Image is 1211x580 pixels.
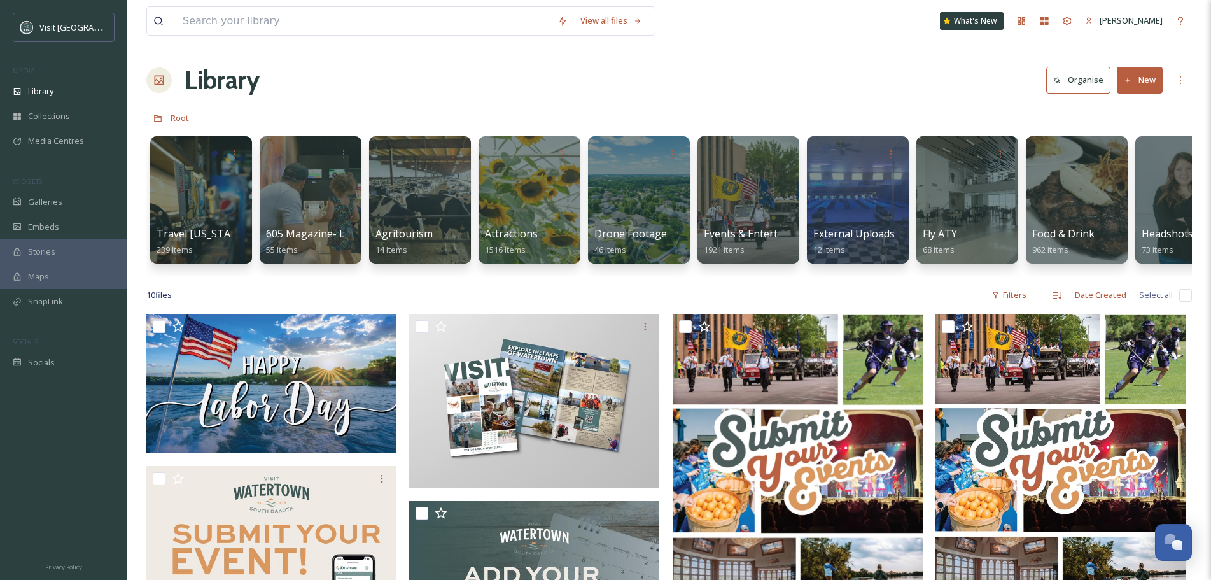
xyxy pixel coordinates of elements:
[176,7,551,35] input: Search your library
[28,135,84,147] span: Media Centres
[1068,283,1133,308] div: Date Created
[704,228,817,255] a: Events & Entertainment1921 items
[1100,15,1163,26] span: [PERSON_NAME]
[704,227,817,241] span: Events & Entertainment
[20,21,33,34] img: watertown-convention-and-visitors-bureau.jpg
[146,314,396,453] img: 495226322_1272228321579332_3330767948252490760_n.jpg
[13,176,42,186] span: WIDGETS
[266,244,298,255] span: 55 items
[1032,227,1095,241] span: Food & Drink
[28,85,53,97] span: Library
[1046,67,1110,93] button: Organise
[171,112,189,124] span: Root
[485,244,526,255] span: 1516 items
[28,271,49,283] span: Maps
[1046,67,1117,93] a: Organise
[923,244,955,255] span: 68 items
[157,244,193,255] span: 239 items
[157,227,283,241] span: Travel [US_STATE] [DATE]
[813,228,895,255] a: External Uploads12 items
[923,228,957,255] a: Fly ATY68 items
[594,244,626,255] span: 46 items
[375,244,407,255] span: 14 items
[28,221,59,233] span: Embeds
[594,228,667,255] a: Drone Footage46 items
[45,563,82,571] span: Privacy Policy
[45,558,82,574] a: Privacy Policy
[923,227,957,241] span: Fly ATY
[985,283,1033,308] div: Filters
[185,61,260,99] a: Library
[266,227,380,241] span: 605 Magazine- Legends
[1117,67,1163,93] button: New
[171,110,189,125] a: Root
[1032,228,1095,255] a: Food & Drink962 items
[1155,524,1192,561] button: Open Chat
[375,227,433,241] span: Agritourism
[28,196,62,208] span: Galleries
[409,314,659,488] img: Visitor Guide for facebook.jpg
[1032,244,1068,255] span: 962 items
[28,246,55,258] span: Stories
[574,8,648,33] a: View all files
[594,227,667,241] span: Drone Footage
[28,357,55,369] span: Socials
[485,227,538,241] span: Attractions
[813,227,895,241] span: External Uploads
[375,228,433,255] a: Agritourism14 items
[28,110,70,122] span: Collections
[28,295,63,308] span: SnapLink
[1139,289,1173,301] span: Select all
[940,12,1004,30] a: What's New
[813,244,845,255] span: 12 items
[13,66,35,75] span: MEDIA
[146,289,172,301] span: 10 file s
[13,337,38,346] span: SOCIALS
[485,228,538,255] a: Attractions1516 items
[1079,8,1169,33] a: [PERSON_NAME]
[266,228,380,255] a: 605 Magazine- Legends55 items
[39,21,138,33] span: Visit [GEOGRAPHIC_DATA]
[704,244,745,255] span: 1921 items
[1142,244,1173,255] span: 73 items
[157,228,283,255] a: Travel [US_STATE] [DATE]239 items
